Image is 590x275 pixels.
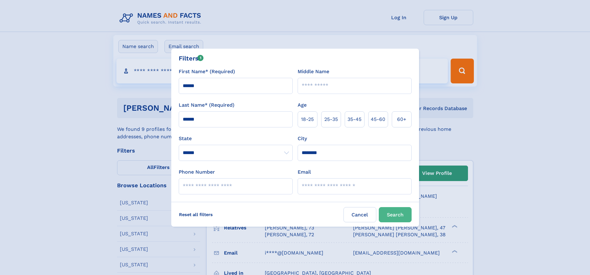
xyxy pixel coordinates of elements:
label: Email [298,168,311,176]
label: Middle Name [298,68,329,75]
label: State [179,135,293,142]
label: Phone Number [179,168,215,176]
label: City [298,135,307,142]
span: 45‑60 [371,116,385,123]
span: 18‑25 [301,116,314,123]
label: First Name* (Required) [179,68,235,75]
label: Cancel [343,207,376,222]
label: Age [298,101,307,109]
label: Reset all filters [175,207,217,222]
span: 60+ [397,116,406,123]
span: 35‑45 [347,116,361,123]
button: Search [379,207,412,222]
label: Last Name* (Required) [179,101,234,109]
span: 25‑35 [324,116,338,123]
div: Filters [179,54,204,63]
